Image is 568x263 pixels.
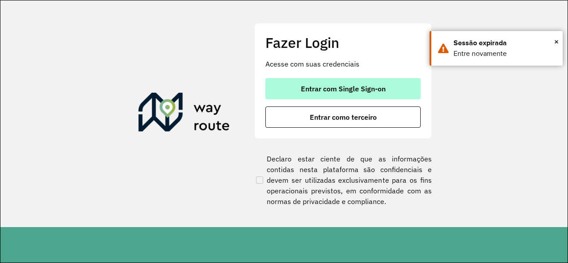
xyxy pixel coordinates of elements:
[454,48,556,59] div: Entre novamente
[254,153,432,207] label: Declaro estar ciente de que as informações contidas nesta plataforma são confidenciais e devem se...
[454,38,556,48] div: Sessão expirada
[265,78,421,99] button: button
[265,106,421,128] button: button
[554,35,559,48] button: Close
[554,35,559,48] span: ×
[138,93,230,135] img: Roteirizador AmbevTech
[265,59,421,69] p: Acesse com suas credenciais
[265,34,421,51] h2: Fazer Login
[301,85,386,92] span: Entrar com Single Sign-on
[310,114,377,121] span: Entrar como terceiro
